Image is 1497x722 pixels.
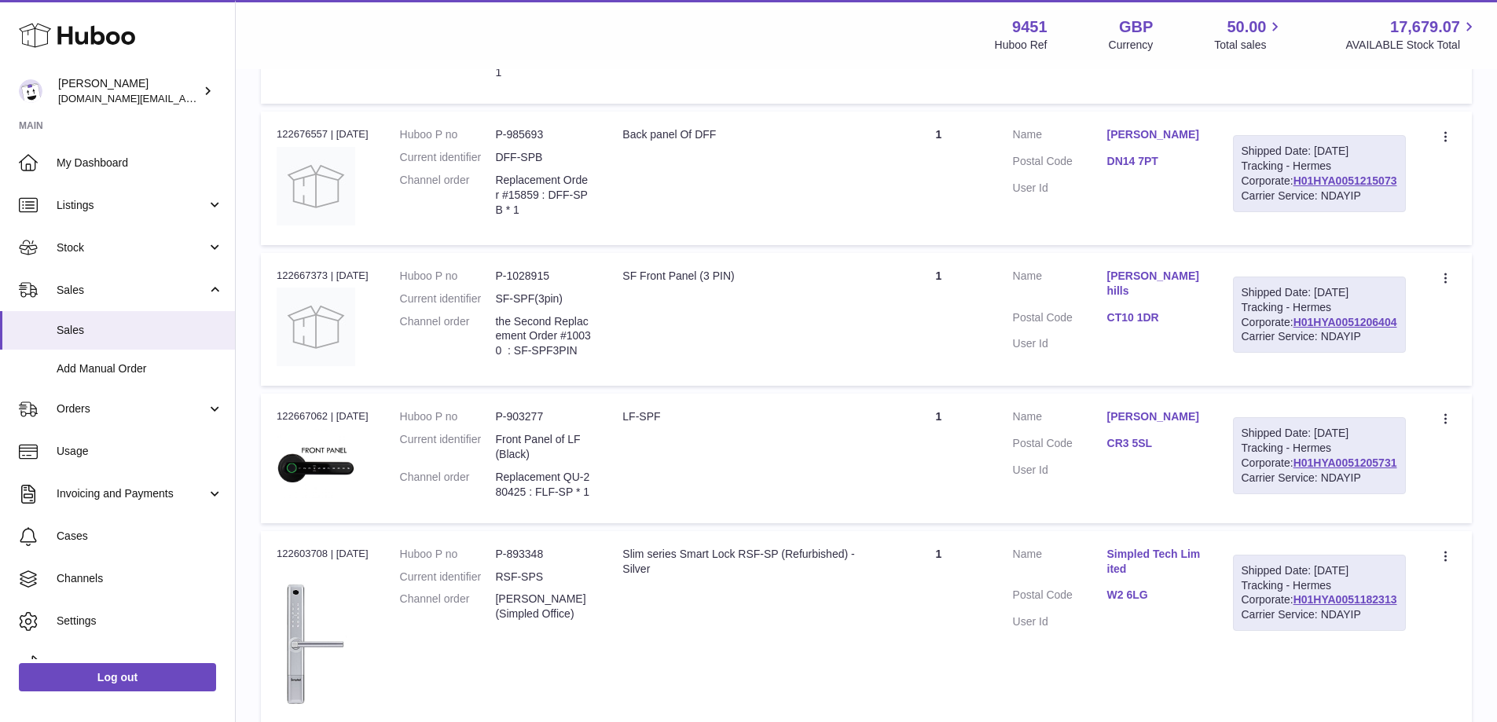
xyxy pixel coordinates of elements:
span: Sales [57,283,207,298]
div: LF-SPF [622,409,864,424]
dt: Channel order [400,592,496,621]
span: My Dashboard [57,156,223,170]
dt: Postal Code [1013,154,1107,173]
span: [DOMAIN_NAME][EMAIL_ADDRESS][DOMAIN_NAME] [58,92,313,104]
span: Settings [57,614,223,629]
div: Carrier Service: NDAYIP [1242,189,1398,203]
div: Carrier Service: NDAYIP [1242,607,1398,622]
div: Huboo Ref [995,38,1048,53]
dd: P-985693 [495,127,591,142]
span: Returns [57,656,223,671]
div: Carrier Service: NDAYIP [1242,471,1398,486]
dd: P-903277 [495,409,591,424]
img: amir.ch@gmail.com [19,79,42,103]
a: H01HYA0051206404 [1293,316,1397,328]
div: Tracking - Hermes Corporate: [1233,135,1407,212]
dt: Name [1013,269,1107,302]
span: 17,679.07 [1390,16,1460,38]
dd: P-1028915 [495,269,591,284]
td: 1 [880,394,996,522]
div: Tracking - Hermes Corporate: [1233,555,1407,632]
dt: User Id [1013,181,1107,196]
span: Orders [57,401,207,416]
img: no-photo.jpg [277,147,355,225]
span: Invoicing and Payments [57,486,207,501]
div: Slim series Smart Lock RSF-SP (Refurbished) - Silver [622,547,864,577]
span: Usage [57,444,223,459]
div: Shipped Date: [DATE] [1242,144,1398,159]
div: Tracking - Hermes Corporate: [1233,277,1407,354]
dd: Front Panel of LF (Black) [495,432,591,462]
td: 1 [880,253,996,386]
a: H01HYA0051215073 [1293,174,1397,187]
dt: Huboo P no [400,127,496,142]
div: 122667373 | [DATE] [277,269,369,283]
div: 122603708 | [DATE] [277,547,369,561]
div: SF Front Panel (3 PIN) [622,269,864,284]
img: 94511700517907.jpg [277,429,355,499]
dt: Channel order [400,173,496,218]
dt: Current identifier [400,150,496,165]
a: Log out [19,663,216,691]
div: Shipped Date: [DATE] [1242,563,1398,578]
dt: Channel order [400,314,496,359]
div: Tracking - Hermes Corporate: [1233,417,1407,494]
span: Add Manual Order [57,361,223,376]
a: [PERSON_NAME] [1107,409,1202,424]
div: Carrier Service: NDAYIP [1242,329,1398,344]
span: 50.00 [1227,16,1266,38]
strong: GBP [1119,16,1153,38]
dt: User Id [1013,336,1107,351]
dd: [PERSON_NAME] (Simpled Office) [495,592,591,621]
dt: User Id [1013,463,1107,478]
a: H01HYA0051205731 [1293,456,1397,469]
dt: Huboo P no [400,409,496,424]
dd: Replacement Order #15859 : DFF-SPB * 1 [495,173,591,218]
a: [PERSON_NAME] [1107,127,1202,142]
span: Cases [57,529,223,544]
dd: RSF-SPS [495,570,591,585]
a: 17,679.07 AVAILABLE Stock Total [1345,16,1478,53]
span: Channels [57,571,223,586]
div: Shipped Date: [DATE] [1242,426,1398,441]
a: DN14 7PT [1107,154,1202,169]
a: CT10 1DR [1107,310,1202,325]
div: Back panel Of DFF [622,127,864,142]
dd: DFF-SPB [495,150,591,165]
span: Stock [57,240,207,255]
a: [PERSON_NAME] hills [1107,269,1202,299]
strong: 9451 [1012,16,1048,38]
dt: Channel order [400,470,496,500]
dt: Current identifier [400,570,496,585]
span: Listings [57,198,207,213]
dd: SF-SPF(3pin) [495,291,591,306]
dt: Name [1013,127,1107,146]
div: Shipped Date: [DATE] [1242,285,1398,300]
span: AVAILABLE Stock Total [1345,38,1478,53]
dt: User Id [1013,614,1107,629]
td: 1 [880,112,996,244]
dt: Huboo P no [400,547,496,562]
dt: Huboo P no [400,269,496,284]
a: W2 6LG [1107,588,1202,603]
a: 50.00 Total sales [1214,16,1284,53]
a: H01HYA0051182313 [1293,593,1397,606]
div: 122667062 | [DATE] [277,409,369,423]
span: Sales [57,323,223,338]
a: CR3 5SL [1107,436,1202,451]
dd: Replacement QU-280425 : FLF-SP * 1 [495,470,591,500]
dt: Postal Code [1013,588,1107,607]
dt: Name [1013,547,1107,581]
dt: Current identifier [400,432,496,462]
dd: P-893348 [495,547,591,562]
dt: Postal Code [1013,436,1107,455]
img: no-photo.jpg [277,288,355,366]
div: [PERSON_NAME] [58,76,200,106]
div: 122676557 | [DATE] [277,127,369,141]
a: Simpled Tech Limited [1107,547,1202,577]
dt: Name [1013,409,1107,428]
dd: the Second Replacement Order #10030 : SF-SPF3PIN [495,314,591,359]
div: Currency [1109,38,1154,53]
span: Total sales [1214,38,1284,53]
dt: Postal Code [1013,310,1107,329]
